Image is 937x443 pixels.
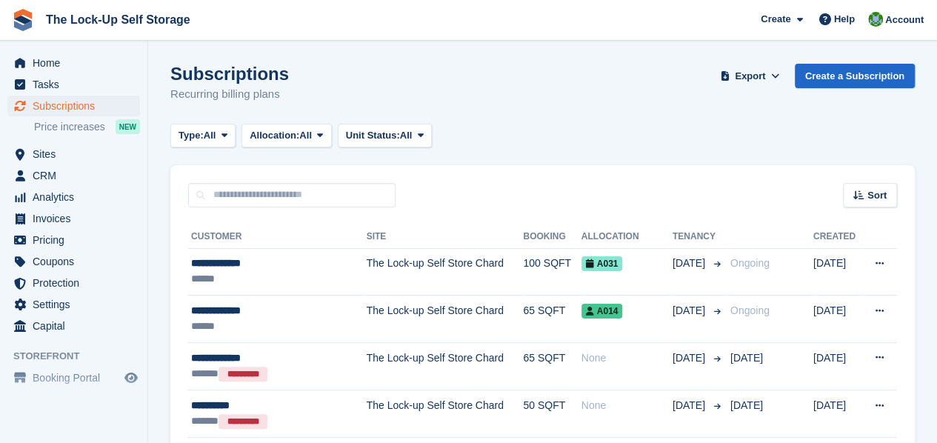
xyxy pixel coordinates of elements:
[188,225,367,249] th: Customer
[122,369,140,387] a: Preview store
[730,399,763,411] span: [DATE]
[523,342,581,390] td: 65 SQFT
[34,119,140,135] a: Price increases NEW
[673,398,708,413] span: [DATE]
[7,96,140,116] a: menu
[33,144,121,164] span: Sites
[581,398,673,413] div: None
[33,316,121,336] span: Capital
[885,13,924,27] span: Account
[367,342,524,390] td: The Lock-up Self Store Chard
[523,248,581,296] td: 100 SQFT
[523,390,581,438] td: 50 SQFT
[33,74,121,95] span: Tasks
[33,165,121,186] span: CRM
[7,273,140,293] a: menu
[241,124,332,148] button: Allocation: All
[33,187,121,207] span: Analytics
[367,296,524,343] td: The Lock-up Self Store Chard
[170,64,289,84] h1: Subscriptions
[367,390,524,438] td: The Lock-up Self Store Chard
[581,225,673,249] th: Allocation
[33,96,121,116] span: Subscriptions
[7,230,140,250] a: menu
[7,208,140,229] a: menu
[7,294,140,315] a: menu
[813,342,861,390] td: [DATE]
[250,128,299,143] span: Allocation:
[523,296,581,343] td: 65 SQFT
[367,225,524,249] th: Site
[170,86,289,103] p: Recurring billing plans
[730,352,763,364] span: [DATE]
[673,303,708,319] span: [DATE]
[33,273,121,293] span: Protection
[33,230,121,250] span: Pricing
[7,251,140,272] a: menu
[813,390,861,438] td: [DATE]
[761,12,790,27] span: Create
[33,367,121,388] span: Booking Portal
[813,296,861,343] td: [DATE]
[7,74,140,95] a: menu
[834,12,855,27] span: Help
[299,128,312,143] span: All
[7,316,140,336] a: menu
[581,350,673,366] div: None
[7,367,140,388] a: menu
[7,187,140,207] a: menu
[813,248,861,296] td: [DATE]
[33,251,121,272] span: Coupons
[34,120,105,134] span: Price increases
[523,225,581,249] th: Booking
[40,7,196,32] a: The Lock-Up Self Storage
[33,294,121,315] span: Settings
[735,69,765,84] span: Export
[7,144,140,164] a: menu
[204,128,216,143] span: All
[718,64,783,88] button: Export
[730,304,770,316] span: Ongoing
[730,257,770,269] span: Ongoing
[7,53,140,73] a: menu
[179,128,204,143] span: Type:
[813,225,861,249] th: Created
[33,208,121,229] span: Invoices
[673,350,708,366] span: [DATE]
[795,64,915,88] a: Create a Subscription
[367,248,524,296] td: The Lock-up Self Store Chard
[7,165,140,186] a: menu
[346,128,400,143] span: Unit Status:
[673,256,708,271] span: [DATE]
[867,188,887,203] span: Sort
[116,119,140,134] div: NEW
[12,9,34,31] img: stora-icon-8386f47178a22dfd0bd8f6a31ec36ba5ce8667c1dd55bd0f319d3a0aa187defe.svg
[33,53,121,73] span: Home
[673,225,724,249] th: Tenancy
[581,304,623,319] span: A014
[581,256,623,271] span: A031
[338,124,432,148] button: Unit Status: All
[400,128,413,143] span: All
[170,124,236,148] button: Type: All
[868,12,883,27] img: Andrew Beer
[13,349,147,364] span: Storefront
